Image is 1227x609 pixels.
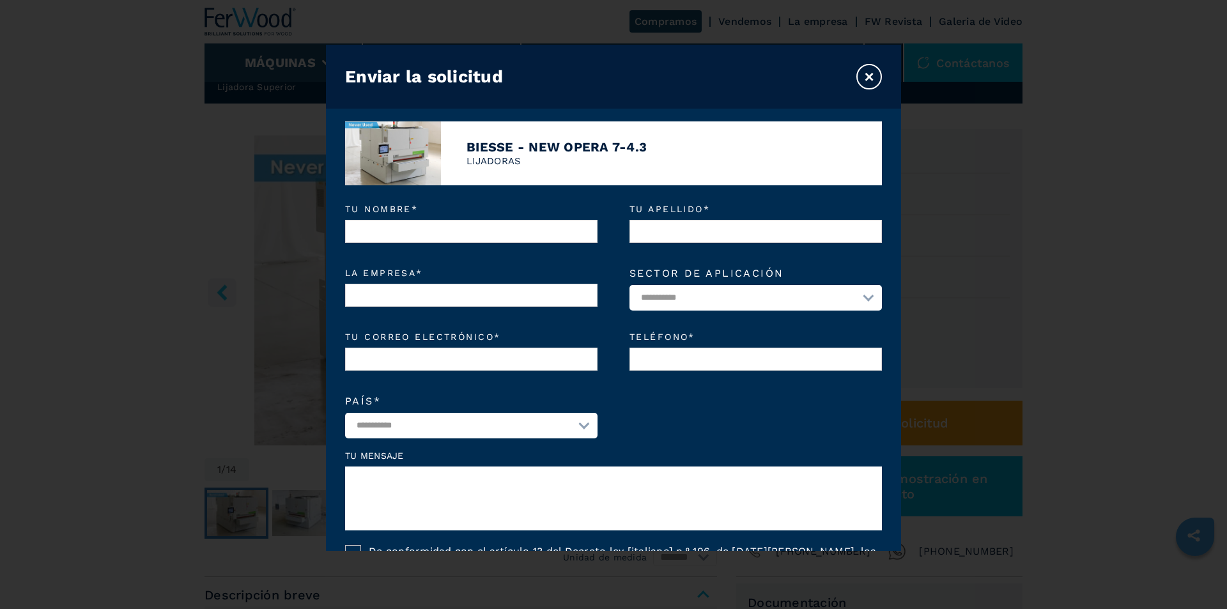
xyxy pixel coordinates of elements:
p: LIJADORAS [467,155,647,168]
input: La empresa* [345,284,598,307]
em: La empresa [345,268,598,277]
input: Tu nombre* [345,220,598,243]
label: País [345,396,598,406]
label: Tu mensaje [345,451,882,460]
input: Tu apellido* [629,220,882,243]
input: Tu correo electrónico* [345,348,598,371]
h3: Enviar la solicitud [345,66,503,87]
em: Tu apellido [629,204,882,213]
input: Teléfono* [629,348,882,371]
label: Sector de aplicación [629,268,882,279]
em: Tu nombre [345,204,598,213]
em: Teléfono [629,332,882,341]
h4: BIESSE - NEW OPERA 7-4.3 [467,139,647,155]
img: image [345,121,441,185]
em: Tu correo electrónico [345,332,598,341]
button: × [856,64,882,89]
